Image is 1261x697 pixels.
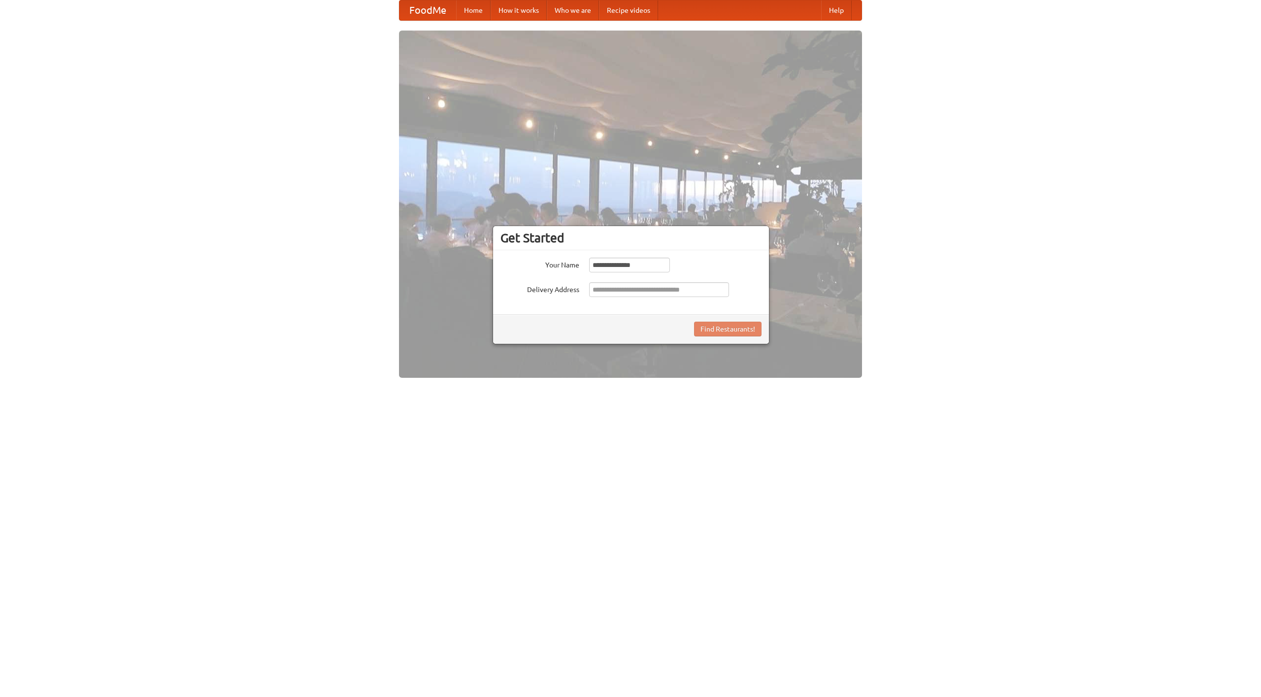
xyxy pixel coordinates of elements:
label: Delivery Address [500,282,579,295]
button: Find Restaurants! [694,322,762,336]
a: FoodMe [399,0,456,20]
a: How it works [491,0,547,20]
h3: Get Started [500,231,762,245]
a: Help [821,0,852,20]
a: Home [456,0,491,20]
a: Who we are [547,0,599,20]
label: Your Name [500,258,579,270]
a: Recipe videos [599,0,658,20]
